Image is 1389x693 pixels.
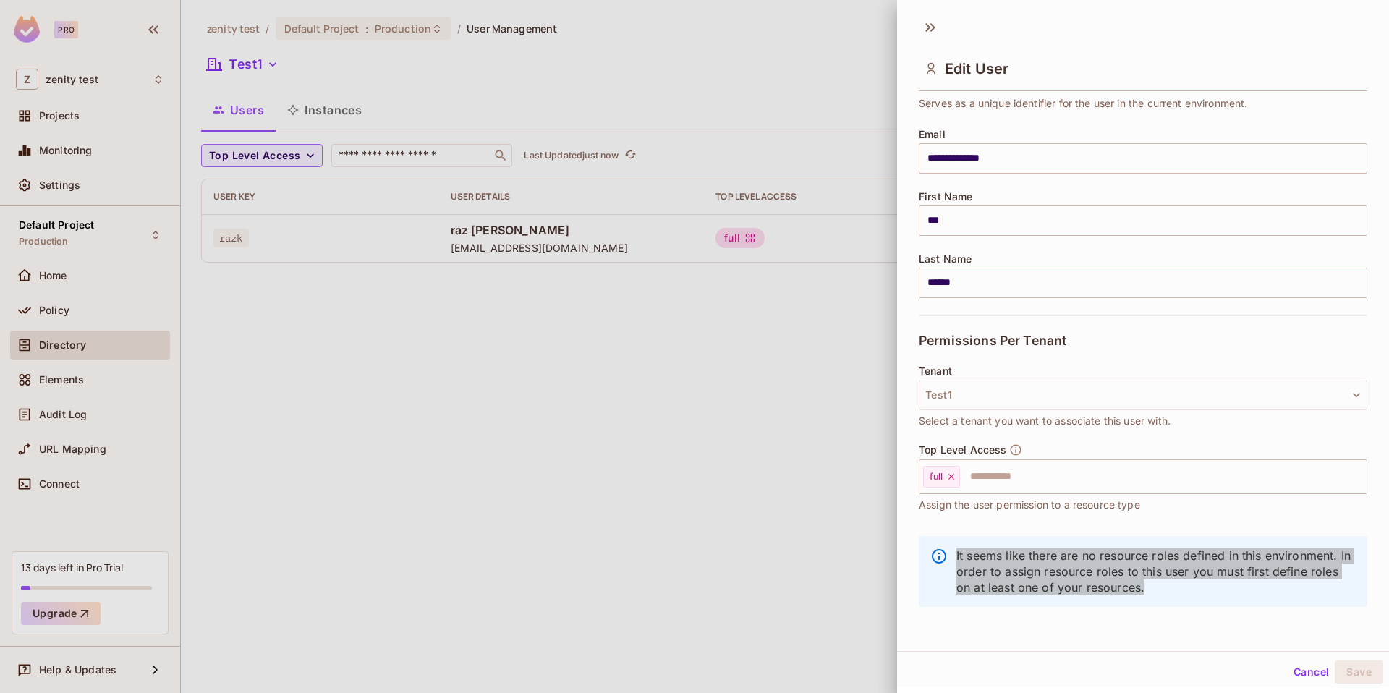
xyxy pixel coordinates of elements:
[919,380,1367,410] button: Test1
[919,191,973,203] span: First Name
[919,413,1171,429] span: Select a tenant you want to associate this user with.
[956,548,1356,595] p: It seems like there are no resource roles defined in this environment. In order to assign resourc...
[930,471,943,482] span: full
[1335,660,1383,684] button: Save
[919,129,946,140] span: Email
[945,60,1008,77] span: Edit User
[919,95,1248,111] span: Serves as a unique identifier for the user in the current environment.
[919,497,1140,513] span: Assign the user permission to a resource type
[1359,475,1362,477] button: Open
[1288,660,1335,684] button: Cancel
[919,333,1066,348] span: Permissions Per Tenant
[919,253,972,265] span: Last Name
[919,444,1006,456] span: Top Level Access
[919,365,952,377] span: Tenant
[923,466,960,488] div: full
